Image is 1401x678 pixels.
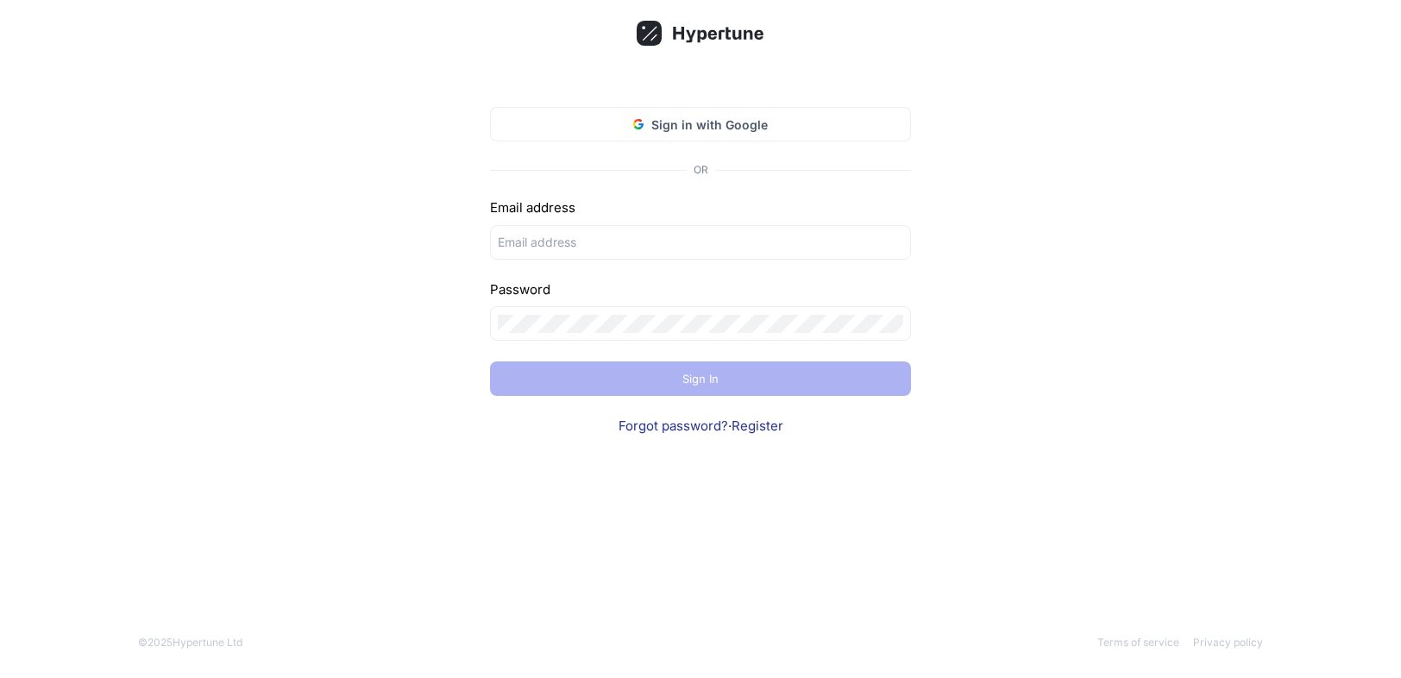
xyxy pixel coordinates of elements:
[732,417,783,434] a: Register
[498,233,903,251] input: Email address
[651,116,768,134] span: Sign in with Google
[490,107,911,141] button: Sign in with Google
[490,417,911,436] div: ·
[694,162,708,178] div: OR
[138,635,242,650] div: © 2025 Hypertune Ltd
[490,198,911,218] div: Email address
[490,361,911,396] button: Sign In
[1193,636,1263,649] a: Privacy policy
[490,280,911,300] div: Password
[619,417,728,434] a: Forgot password?
[1097,636,1179,649] a: Terms of service
[682,374,719,384] span: Sign In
